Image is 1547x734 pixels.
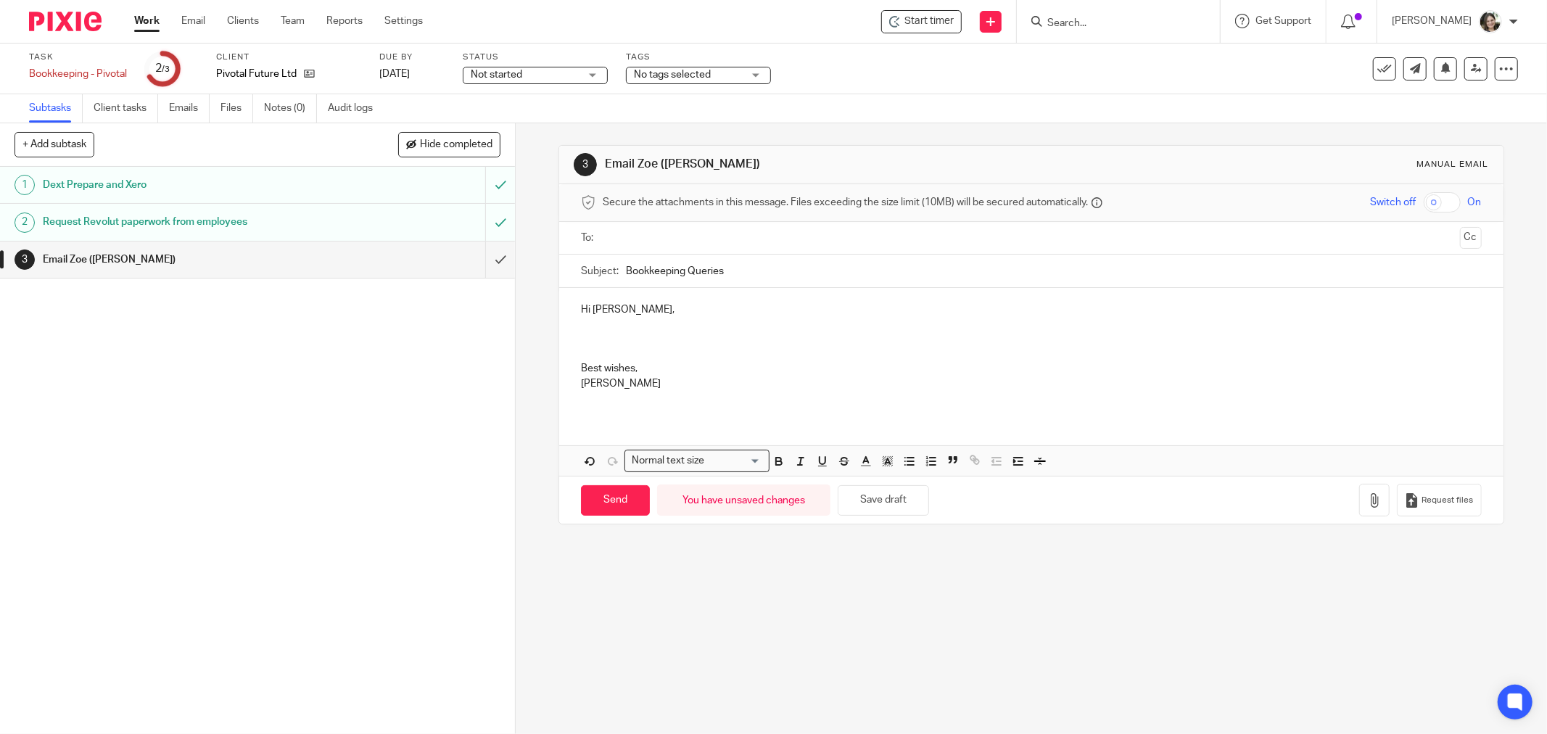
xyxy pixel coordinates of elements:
span: Get Support [1255,16,1311,26]
a: Clients [227,14,259,28]
div: 1 [15,175,35,195]
div: Bookkeeping - Pivotal [29,67,127,81]
a: Emails [169,94,210,123]
span: Not started [471,70,522,80]
a: Notes (0) [264,94,317,123]
span: [DATE] [379,69,410,79]
label: Subject: [581,264,619,279]
span: Secure the attachments in this message. Files exceeding the size limit (10MB) will be secured aut... [603,195,1088,210]
input: Send [581,485,650,516]
label: Status [463,51,608,63]
span: No tags selected [634,70,711,80]
label: To: [581,231,597,245]
img: barbara-raine-.jpg [1479,10,1502,33]
span: Switch off [1371,195,1416,210]
h1: Email Zoe ([PERSON_NAME]) [605,157,1063,172]
div: 3 [574,153,597,176]
div: 2 [155,60,170,77]
span: Start timer [904,14,954,29]
span: Request files [1422,495,1474,506]
a: Work [134,14,160,28]
div: Manual email [1417,159,1489,170]
p: [PERSON_NAME] [1392,14,1472,28]
span: Normal text size [628,453,707,469]
img: Pixie [29,12,102,31]
a: Team [281,14,305,28]
a: Settings [384,14,423,28]
label: Due by [379,51,445,63]
label: Client [216,51,361,63]
p: Best wishes, [581,361,1482,376]
div: 2 [15,213,35,233]
button: Request files [1397,484,1481,516]
a: Subtasks [29,94,83,123]
p: Hi [PERSON_NAME], [581,302,1482,317]
a: Files [220,94,253,123]
input: Search for option [709,453,761,469]
div: 3 [15,250,35,270]
a: Client tasks [94,94,158,123]
button: Hide completed [398,132,500,157]
a: Email [181,14,205,28]
div: Pivotal Future Ltd - Bookkeeping - Pivotal [881,10,962,33]
span: On [1468,195,1482,210]
div: Search for option [624,450,770,472]
label: Task [29,51,127,63]
button: Save draft [838,485,929,516]
small: /3 [162,65,170,73]
label: Tags [626,51,771,63]
a: Audit logs [328,94,384,123]
h1: Dext Prepare and Xero [43,174,329,196]
h1: Request Revolut paperwork from employees [43,211,329,233]
button: Cc [1460,227,1482,249]
span: Hide completed [420,139,492,151]
div: You have unsaved changes [657,484,830,516]
button: + Add subtask [15,132,94,157]
p: [PERSON_NAME] [581,376,1482,391]
h1: Email Zoe ([PERSON_NAME]) [43,249,329,271]
p: Pivotal Future Ltd [216,67,297,81]
input: Search [1046,17,1176,30]
a: Reports [326,14,363,28]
